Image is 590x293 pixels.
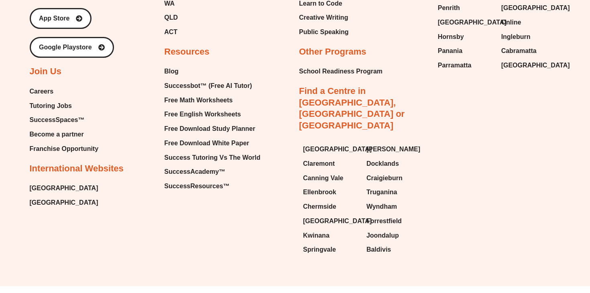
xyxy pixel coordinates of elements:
[164,180,230,192] span: SuccessResources™
[164,26,233,38] a: ACT
[501,16,557,28] a: Online
[164,123,255,135] span: Free Download Study Planner
[366,172,403,184] span: Craigieburn
[366,186,397,198] span: Truganina
[30,182,98,194] a: [GEOGRAPHIC_DATA]
[303,172,358,184] a: Canning Vale
[438,45,462,57] span: Panania
[366,172,422,184] a: Craigieburn
[164,94,260,106] a: Free Math Worksheets
[501,31,557,43] a: Ingleburn
[501,59,570,71] span: [GEOGRAPHIC_DATA]
[164,137,249,149] span: Free Download White Paper
[299,12,349,24] a: Creative Writing
[299,86,405,130] a: Find a Centre in [GEOGRAPHIC_DATA], [GEOGRAPHIC_DATA] or [GEOGRAPHIC_DATA]
[438,31,464,43] span: Hornsby
[501,59,557,71] a: [GEOGRAPHIC_DATA]
[366,244,422,256] a: Baldivis
[366,158,399,170] span: Docklands
[30,100,99,112] a: Tutoring Jobs
[164,137,260,149] a: Free Download White Paper
[438,31,493,43] a: Hornsby
[164,12,178,24] span: QLD
[303,172,343,184] span: Canning Vale
[303,158,335,170] span: Claremont
[303,186,358,198] a: Ellenbrook
[303,186,336,198] span: Ellenbrook
[438,59,493,71] a: Parramatta
[438,45,493,57] a: Panania
[299,65,382,77] a: School Readiness Program
[164,80,260,92] a: Successbot™ (Free AI Tutor)
[303,244,358,256] a: Springvale
[501,2,557,14] a: [GEOGRAPHIC_DATA]
[164,46,210,58] h2: Resources
[30,100,72,112] span: Tutoring Jobs
[366,143,420,155] span: [PERSON_NAME]
[164,12,233,24] a: QLD
[438,2,493,14] a: Penrith
[30,143,99,155] a: Franchise Opportunity
[366,215,422,227] a: Forrestfield
[438,2,460,14] span: Penrith
[303,158,358,170] a: Claremont
[164,26,177,38] span: ACT
[30,66,61,77] h2: Join Us
[366,230,422,242] a: Joondalup
[164,80,252,92] span: Successbot™ (Free AI Tutor)
[501,2,570,14] span: [GEOGRAPHIC_DATA]
[30,114,99,126] a: SuccessSpaces™
[501,16,521,28] span: Online
[164,123,260,135] a: Free Download Study Planner
[438,59,472,71] span: Parramatta
[303,143,358,155] a: [GEOGRAPHIC_DATA]
[303,143,372,155] span: [GEOGRAPHIC_DATA]
[30,8,92,29] a: App Store
[438,16,507,28] span: [GEOGRAPHIC_DATA]
[30,128,99,140] a: Become a partner
[303,215,358,227] a: [GEOGRAPHIC_DATA]
[30,128,84,140] span: Become a partner
[164,94,232,106] span: Free Math Worksheets
[30,114,85,126] span: SuccessSpaces™
[366,201,422,213] a: Wyndham
[366,201,397,213] span: Wyndham
[30,85,99,98] a: Careers
[452,202,590,293] iframe: Chat Widget
[303,230,358,242] a: Kwinana
[30,197,98,209] a: [GEOGRAPHIC_DATA]
[299,26,349,38] span: Public Speaking
[366,186,422,198] a: Truganina
[164,108,241,120] span: Free English Worksheets
[164,152,260,164] a: Success Tutoring Vs The World
[303,244,336,256] span: Springvale
[501,45,537,57] span: Cabramatta
[303,201,358,213] a: Chermside
[39,44,92,51] span: Google Playstore
[30,163,124,175] h2: International Websites
[164,166,260,178] a: SuccessAcademy™
[164,65,179,77] span: Blog
[164,108,260,120] a: Free English Worksheets
[164,166,225,178] span: SuccessAcademy™
[303,201,336,213] span: Chermside
[303,230,330,242] span: Kwinana
[501,45,557,57] a: Cabramatta
[303,215,372,227] span: [GEOGRAPHIC_DATA]
[366,143,422,155] a: [PERSON_NAME]
[164,180,260,192] a: SuccessResources™
[30,85,54,98] span: Careers
[438,16,493,28] a: [GEOGRAPHIC_DATA]
[366,215,402,227] span: Forrestfield
[501,31,531,43] span: Ingleburn
[30,37,114,58] a: Google Playstore
[366,244,391,256] span: Baldivis
[299,12,348,24] span: Creative Writing
[366,230,399,242] span: Joondalup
